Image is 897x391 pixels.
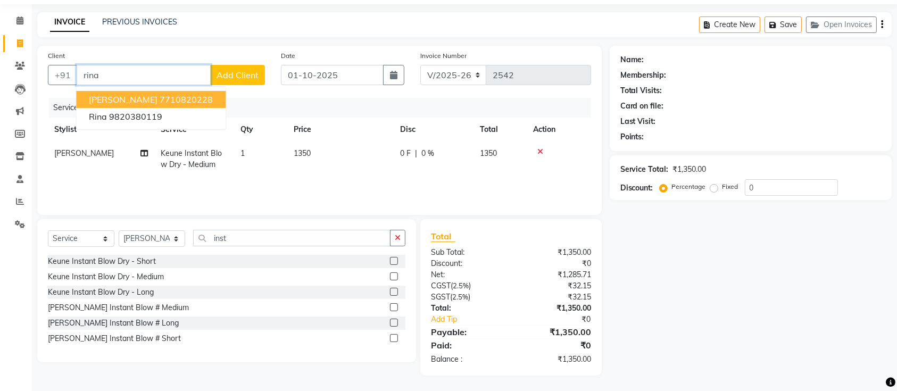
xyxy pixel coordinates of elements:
[421,148,434,159] span: 0 %
[160,94,213,105] ngb-highlight: 7710820228
[511,280,599,292] div: ₹32.15
[415,148,417,159] span: |
[423,326,511,338] div: Payable:
[423,269,511,280] div: Net:
[620,164,669,175] div: Service Total:
[423,354,511,365] div: Balance :
[480,148,497,158] span: 1350
[620,101,664,112] div: Card on file:
[54,148,114,158] span: [PERSON_NAME]
[240,148,245,158] span: 1
[620,182,653,194] div: Discount:
[511,326,599,338] div: ₹1,350.00
[234,118,287,142] th: Qty
[673,164,707,175] div: ₹1,350.00
[89,94,157,105] span: [PERSON_NAME]
[452,293,468,301] span: 2.5%
[287,118,394,142] th: Price
[699,16,760,33] button: Create New
[48,51,65,61] label: Client
[161,148,222,169] span: Keune Instant Blow Dry - Medium
[423,314,526,325] a: Add Tip
[526,314,599,325] div: ₹0
[431,292,450,302] span: SGST
[210,65,265,85] button: Add Client
[48,271,164,282] div: Keune Instant Blow Dry - Medium
[474,118,527,142] th: Total
[511,247,599,258] div: ₹1,350.00
[281,51,295,61] label: Date
[620,85,662,96] div: Total Visits:
[48,302,189,313] div: [PERSON_NAME] Instant Blow # Medium
[672,182,706,192] label: Percentage
[400,148,411,159] span: 0 F
[431,281,451,290] span: CGST
[423,339,511,352] div: Paid:
[765,16,802,33] button: Save
[48,65,78,85] button: +91
[620,70,667,81] div: Membership:
[109,111,162,122] ngb-highlight: 9820380119
[48,256,156,267] div: Keune Instant Blow Dry - Short
[431,231,455,242] span: Total
[423,303,511,314] div: Total:
[423,247,511,258] div: Sub Total:
[511,303,599,314] div: ₹1,350.00
[453,281,469,290] span: 2.5%
[806,16,877,33] button: Open Invoices
[48,118,154,142] th: Stylist
[527,118,591,142] th: Action
[77,65,211,85] input: Search by Name/Mobile/Email/Code
[511,269,599,280] div: ₹1,285.71
[48,318,179,329] div: [PERSON_NAME] Instant Blow # Long
[193,230,391,246] input: Search or Scan
[620,116,656,127] div: Last Visit:
[89,111,107,122] span: rina
[511,339,599,352] div: ₹0
[48,287,154,298] div: Keune Instant Blow Dry - Long
[511,258,599,269] div: ₹0
[423,258,511,269] div: Discount:
[620,131,644,143] div: Points:
[49,98,599,118] div: Services
[722,182,738,192] label: Fixed
[423,292,511,303] div: ( )
[102,17,177,27] a: PREVIOUS INVOICES
[620,54,644,65] div: Name:
[48,333,181,344] div: [PERSON_NAME] Instant Blow # Short
[217,70,259,80] span: Add Client
[511,354,599,365] div: ₹1,350.00
[50,13,89,32] a: INVOICE
[511,292,599,303] div: ₹32.15
[420,51,467,61] label: Invoice Number
[394,118,474,142] th: Disc
[294,148,311,158] span: 1350
[423,280,511,292] div: ( )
